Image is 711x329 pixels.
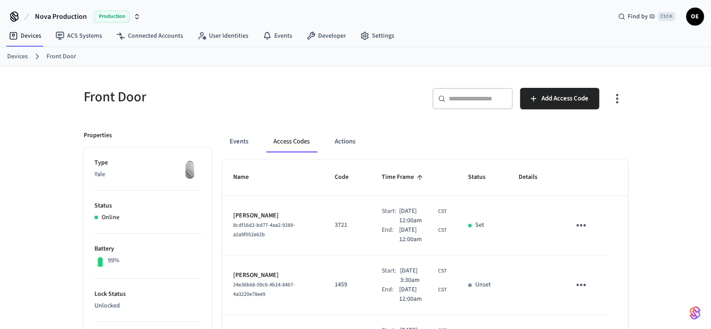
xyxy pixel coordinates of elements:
[399,207,436,225] span: [DATE] 12:00am
[233,170,260,184] span: Name
[399,207,447,225] div: Asia/Shanghai
[438,286,447,294] span: CST
[382,225,399,244] div: End:
[438,226,447,234] span: CST
[102,213,119,222] p: Online
[94,290,201,299] p: Lock Status
[35,11,87,22] span: Nova Production
[190,28,255,44] a: User Identities
[299,28,353,44] a: Developer
[108,256,119,265] p: 99%
[94,170,201,179] p: Yale
[233,211,313,221] p: [PERSON_NAME]
[382,207,399,225] div: Start:
[353,28,401,44] a: Settings
[233,221,295,238] span: 8cdf16d2-bd77-4aa2-9289-a2a9f052e62b
[400,266,447,285] div: Asia/Shanghai
[94,201,201,211] p: Status
[520,88,599,109] button: Add Access Code
[519,170,549,184] span: Details
[468,170,497,184] span: Status
[266,131,317,152] button: Access Codes
[475,221,484,230] p: Set
[47,52,76,61] a: Front Door
[255,28,299,44] a: Events
[2,28,48,44] a: Devices
[541,93,588,104] span: Add Access Code
[658,12,675,21] span: Ctrl K
[179,158,201,181] img: August Wifi Smart Lock 3rd Gen, Silver, Front
[84,131,112,140] p: Properties
[382,266,400,285] div: Start:
[94,11,130,22] span: Production
[222,131,255,152] button: Events
[382,170,426,184] span: Time Frame
[335,280,360,290] p: 1459
[687,9,703,25] span: OE
[611,9,682,25] div: Find by IDCtrl K
[690,306,700,320] img: SeamLogoGradient.69752ec5.svg
[84,88,350,106] h5: Front Door
[438,208,447,216] span: CST
[94,301,201,311] p: Unlocked
[399,285,447,304] div: Asia/Shanghai
[686,8,704,26] button: OE
[233,271,313,280] p: [PERSON_NAME]
[328,131,362,152] button: Actions
[7,52,28,61] a: Devices
[233,281,295,298] span: 24e36b68-09c6-4b24-8467-4a3220e78ee9
[399,285,436,304] span: [DATE] 12:00am
[399,225,447,244] div: Asia/Shanghai
[335,221,360,230] p: 3721
[628,12,655,21] span: Find by ID
[438,267,447,275] span: CST
[399,225,436,244] span: [DATE] 12:00am
[48,28,109,44] a: ACS Systems
[222,131,628,152] div: ant example
[94,244,201,254] p: Battery
[400,266,436,285] span: [DATE] 3:30am
[475,280,491,290] p: Unset
[335,170,360,184] span: Code
[94,158,201,168] p: Type
[109,28,190,44] a: Connected Accounts
[382,285,399,304] div: End:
